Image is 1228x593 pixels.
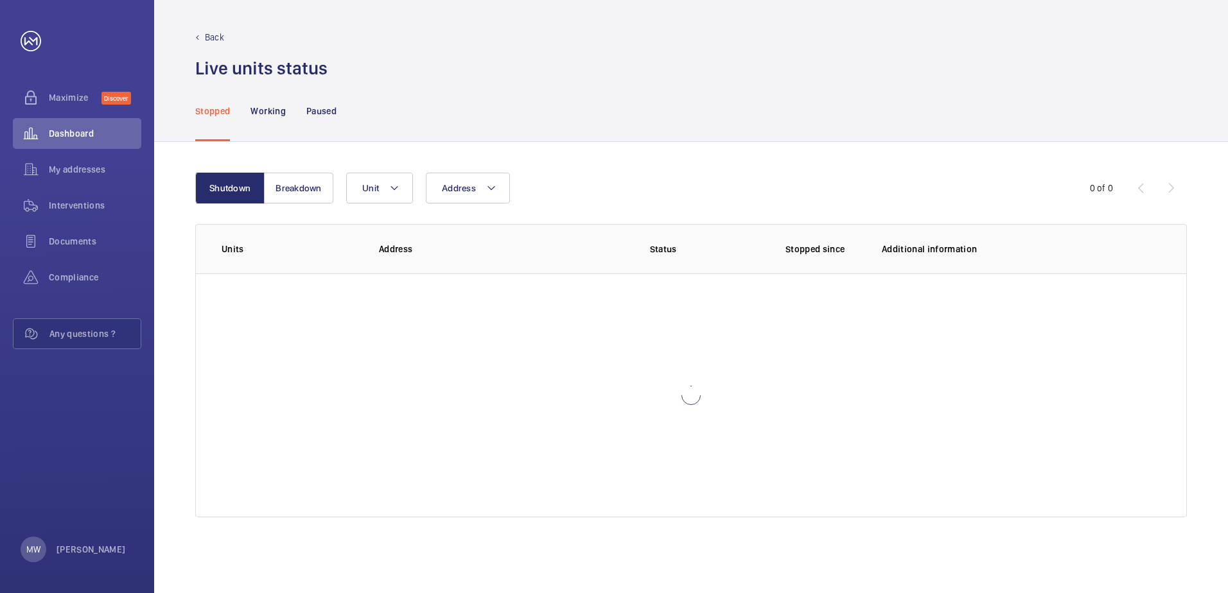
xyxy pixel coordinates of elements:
p: Paused [306,105,337,117]
span: Compliance [49,271,141,284]
span: Any questions ? [49,327,141,340]
button: Breakdown [264,173,333,203]
p: MW [26,543,40,556]
p: Back [205,31,224,44]
button: Address [426,173,510,203]
span: Unit [362,183,379,193]
div: 0 of 0 [1090,182,1113,194]
p: Address [379,243,561,255]
p: Additional information [882,243,1161,255]
span: Dashboard [49,127,141,140]
p: [PERSON_NAME] [57,543,126,556]
button: Unit [346,173,413,203]
span: Discover [101,92,131,105]
button: Shutdown [195,173,265,203]
p: Stopped [195,105,230,117]
h1: Live units status [195,56,328,80]
span: Documents [49,235,141,248]
p: Working [250,105,285,117]
p: Units [222,243,358,255]
span: Maximize [49,91,101,104]
span: Interventions [49,199,141,212]
p: Status [570,243,755,255]
p: Stopped since [785,243,861,255]
span: Address [442,183,476,193]
span: My addresses [49,163,141,176]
